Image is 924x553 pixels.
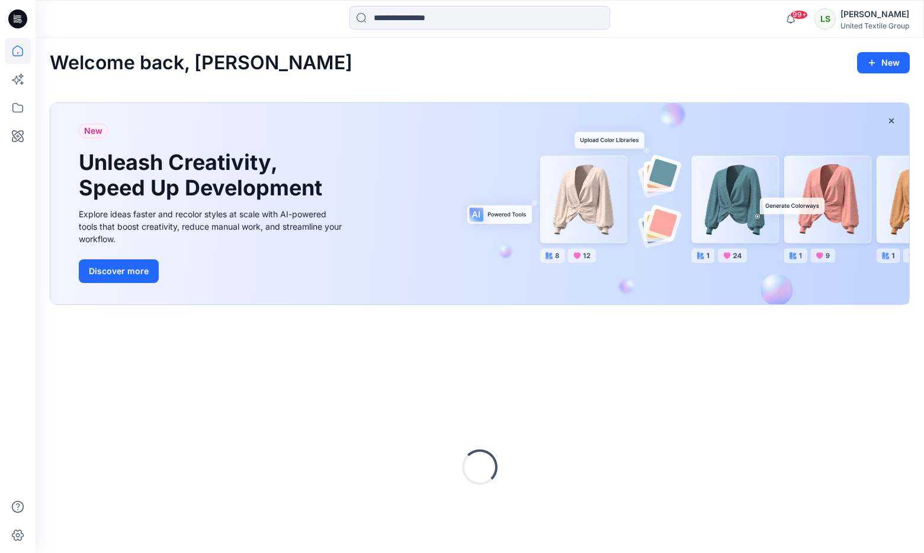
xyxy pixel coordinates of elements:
[840,21,909,30] div: United Textile Group
[50,52,352,74] h2: Welcome back, [PERSON_NAME]
[79,150,328,201] h1: Unleash Creativity, Speed Up Development
[79,259,345,283] a: Discover more
[814,8,836,30] div: LS
[840,7,909,21] div: [PERSON_NAME]
[84,124,102,138] span: New
[857,52,910,73] button: New
[790,10,808,20] span: 99+
[79,259,159,283] button: Discover more
[79,208,345,245] div: Explore ideas faster and recolor styles at scale with AI-powered tools that boost creativity, red...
